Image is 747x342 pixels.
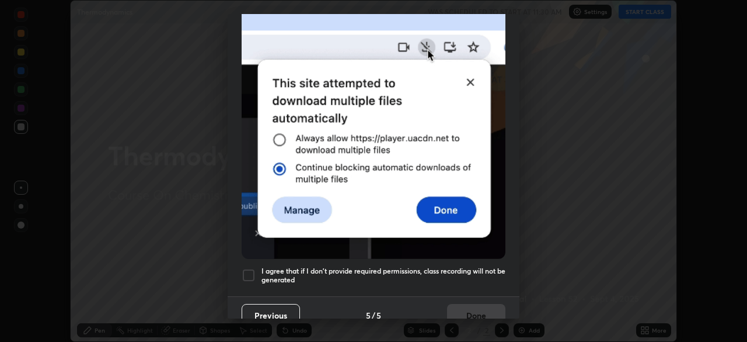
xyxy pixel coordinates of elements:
h4: 5 [376,309,381,322]
h5: I agree that if I don't provide required permissions, class recording will not be generated [261,267,505,285]
button: Previous [242,304,300,327]
img: downloads-permission-blocked.gif [242,4,505,259]
h4: / [372,309,375,322]
h4: 5 [366,309,371,322]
